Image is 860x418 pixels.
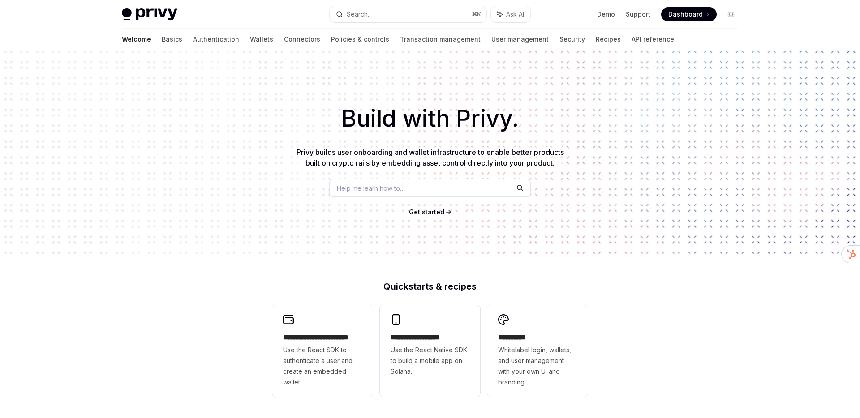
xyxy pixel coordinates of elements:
[14,101,846,136] h1: Build with Privy.
[597,10,615,19] a: Demo
[347,9,372,20] div: Search...
[380,305,480,397] a: **** **** **** ***Use the React Native SDK to build a mobile app on Solana.
[661,7,717,21] a: Dashboard
[122,8,177,21] img: light logo
[283,345,362,388] span: Use the React SDK to authenticate a user and create an embedded wallet.
[632,29,674,50] a: API reference
[391,345,469,377] span: Use the React Native SDK to build a mobile app on Solana.
[487,305,588,397] a: **** *****Whitelabel login, wallets, and user management with your own UI and branding.
[506,10,524,19] span: Ask AI
[337,183,405,193] span: Help me learn how to…
[409,208,444,217] a: Get started
[162,29,182,50] a: Basics
[472,11,481,18] span: ⌘ K
[491,29,549,50] a: User management
[330,6,486,22] button: Search...⌘K
[596,29,621,50] a: Recipes
[297,148,564,167] span: Privy builds user onboarding and wallet infrastructure to enable better products built on crypto ...
[409,208,444,216] span: Get started
[193,29,239,50] a: Authentication
[491,6,530,22] button: Ask AI
[559,29,585,50] a: Security
[498,345,577,388] span: Whitelabel login, wallets, and user management with your own UI and branding.
[400,29,481,50] a: Transaction management
[284,29,320,50] a: Connectors
[331,29,389,50] a: Policies & controls
[250,29,273,50] a: Wallets
[668,10,703,19] span: Dashboard
[122,29,151,50] a: Welcome
[272,282,588,291] h2: Quickstarts & recipes
[626,10,650,19] a: Support
[724,7,738,21] button: Toggle dark mode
